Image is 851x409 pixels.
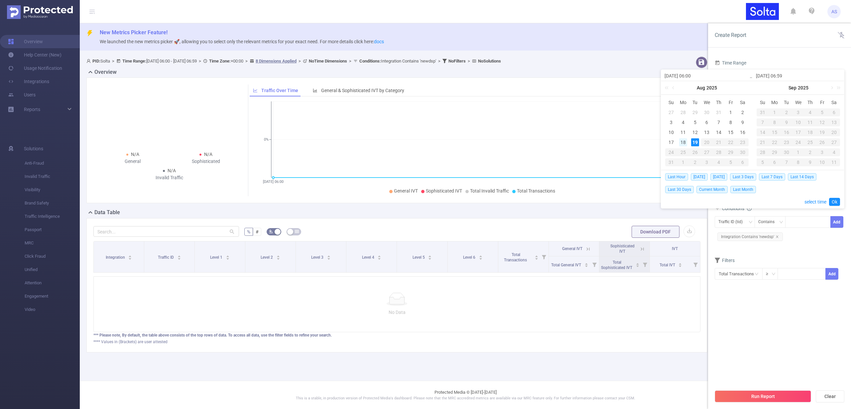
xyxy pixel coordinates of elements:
[86,30,93,37] i: icon: thunderbolt
[737,117,749,127] td: August 9, 2025
[715,390,811,402] button: Run Report
[92,59,100,64] b: PID:
[730,173,756,181] span: Last 3 Days
[100,39,384,44] span: We launched the new metrics picker 🚀, allowing you to select only the relevant metrics for your e...
[94,208,120,216] h2: Data Table
[725,157,737,167] td: September 5, 2025
[781,147,792,157] td: September 30, 2025
[667,118,675,126] div: 3
[757,158,769,166] div: 5
[769,118,781,126] div: 8
[25,236,80,250] span: MRC
[725,148,737,156] div: 29
[25,263,80,276] span: Unified
[792,157,804,167] td: October 8, 2025
[100,29,168,36] span: New Metrics Picker Feature!
[466,59,472,64] span: >
[689,137,701,147] td: August 19, 2025
[781,117,792,127] td: September 9, 2025
[725,127,737,137] td: August 15, 2025
[96,158,170,165] div: General
[359,59,436,64] span: Integration Contains 'newdsp'
[769,137,781,147] td: September 22, 2025
[256,59,297,64] u: 8 Dimensions Applied
[828,128,840,136] div: 20
[828,118,840,126] div: 13
[24,142,43,155] span: Solutions
[749,220,753,225] i: icon: down
[718,216,747,227] div: Traffic ID (tid)
[833,81,842,94] a: Next year (Control + right)
[677,97,689,107] th: Mon
[769,99,781,105] span: Mo
[713,97,725,107] th: Thu
[828,97,840,107] th: Sat
[816,137,828,147] td: September 26, 2025
[725,137,737,147] td: August 22, 2025
[665,148,677,156] div: 24
[8,48,61,62] a: Help Center (New)
[517,188,555,194] span: Total Transactions
[816,118,828,126] div: 12
[727,118,735,126] div: 8
[828,148,840,156] div: 4
[701,158,713,166] div: 3
[665,97,677,107] th: Sun
[374,39,384,44] a: docs
[781,138,792,146] div: 23
[804,99,816,105] span: Th
[828,81,834,94] a: Next month (PageDown)
[816,390,844,402] button: Clear
[769,107,781,117] td: September 1, 2025
[830,216,843,228] button: Add
[713,127,725,137] td: August 14, 2025
[679,128,687,136] div: 11
[725,138,737,146] div: 22
[831,5,837,18] span: AS
[781,97,792,107] th: Tue
[110,59,116,64] span: >
[8,62,62,75] a: Usage Notification
[757,117,769,127] td: September 7, 2025
[792,117,804,127] td: September 10, 2025
[804,117,816,127] td: September 11, 2025
[828,147,840,157] td: October 4, 2025
[701,97,713,107] th: Wed
[828,117,840,127] td: September 13, 2025
[269,229,273,233] i: icon: bg-colors
[792,128,804,136] div: 17
[665,137,677,147] td: August 17, 2025
[677,117,689,127] td: August 4, 2025
[804,137,816,147] td: September 25, 2025
[739,118,747,126] div: 9
[263,180,284,184] tspan: [DATE] 06:00
[677,147,689,157] td: August 25, 2025
[797,81,809,94] a: 2025
[679,138,687,146] div: 18
[701,137,713,147] td: August 20, 2025
[792,97,804,107] th: Wed
[737,137,749,147] td: August 23, 2025
[816,158,828,166] div: 10
[792,99,804,105] span: We
[739,108,747,116] div: 2
[781,99,792,105] span: Tu
[665,157,677,167] td: August 31, 2025
[665,99,677,105] span: Su
[701,127,713,137] td: August 13, 2025
[25,276,80,290] span: Attention
[804,148,816,156] div: 2
[757,148,769,156] div: 28
[717,232,783,241] span: Integration Contains 'newdsp'
[816,138,828,146] div: 26
[725,147,737,157] td: August 29, 2025
[757,118,769,126] div: 7
[713,138,725,146] div: 21
[804,128,816,136] div: 18
[7,5,73,19] img: Protected Media
[769,158,781,166] div: 6
[701,107,713,117] td: July 30, 2025
[25,170,80,183] span: Invalid Traffic
[737,97,749,107] th: Sat
[667,108,675,116] div: 27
